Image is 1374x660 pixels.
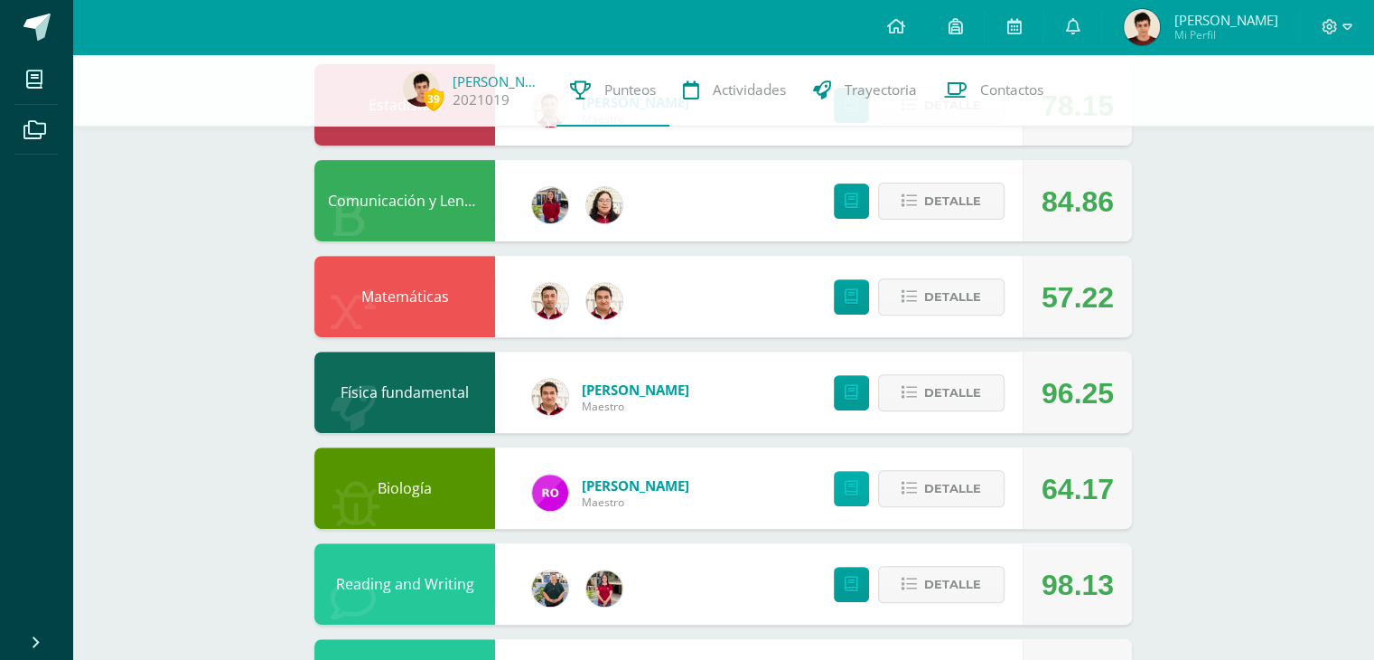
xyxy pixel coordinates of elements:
span: Trayectoria [845,80,917,99]
div: 84.86 [1042,161,1114,242]
div: Comunicación y Lenguaje [314,160,495,241]
a: [PERSON_NAME] [582,476,689,495]
div: 96.25 [1042,353,1114,434]
span: Contactos [980,80,1043,99]
span: Maestro [582,399,689,414]
span: Detalle [924,568,981,601]
button: Detalle [878,183,1005,220]
img: d3b263647c2d686994e508e2c9b90e59.png [532,570,568,607]
a: Punteos [556,54,669,127]
span: Punteos [604,80,656,99]
img: 8967023db232ea363fa53c906190b046.png [532,283,568,319]
span: Detalle [924,472,981,505]
a: [PERSON_NAME] [582,381,689,399]
span: Detalle [924,184,981,218]
img: 76b79572e868f347d82537b4f7bc2cf5.png [532,379,568,415]
img: ea60e6a584bd98fae00485d881ebfd6b.png [586,570,622,607]
button: Detalle [878,374,1005,411]
div: Biología [314,448,495,529]
span: Detalle [924,280,981,314]
div: 98.13 [1042,544,1114,626]
div: 57.22 [1042,257,1114,338]
span: Actividades [713,80,786,99]
img: d0e44063d19e54253f2068ba2aa0c258.png [403,71,439,107]
div: Reading and Writing [314,543,495,625]
img: 08228f36aa425246ac1f75ab91e507c5.png [532,475,568,511]
button: Detalle [878,470,1005,507]
div: 64.17 [1042,448,1114,530]
span: 39 [424,88,444,110]
a: 2021019 [453,90,509,109]
div: Física fundamental [314,352,495,433]
a: [PERSON_NAME] [453,72,543,90]
span: Mi Perfil [1173,27,1277,42]
img: d0e44063d19e54253f2068ba2aa0c258.png [1124,9,1160,45]
button: Detalle [878,278,1005,316]
a: Contactos [930,54,1057,127]
a: Trayectoria [799,54,930,127]
a: Actividades [669,54,799,127]
span: Detalle [924,376,981,410]
button: Detalle [878,566,1005,603]
img: 76b79572e868f347d82537b4f7bc2cf5.png [586,283,622,319]
span: Maestro [582,495,689,510]
span: [PERSON_NAME] [1173,11,1277,29]
div: Matemáticas [314,256,495,337]
img: c6b4b3f06f981deac34ce0a071b61492.png [586,187,622,223]
img: e1f0730b59be0d440f55fb027c9eff26.png [532,187,568,223]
